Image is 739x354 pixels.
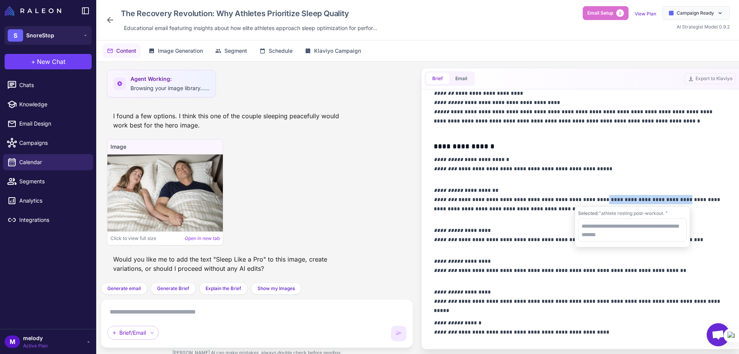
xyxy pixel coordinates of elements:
span: Active Plan [23,342,48,349]
span: Campaign Ready [677,10,714,17]
span: Image Generation [158,47,203,55]
button: Generate email [101,282,147,295]
span: Email Design [19,119,87,128]
button: Klaviyo Campaign [300,44,366,58]
span: melody [23,334,48,342]
span: Calendar [19,158,87,166]
button: Segment [211,44,252,58]
a: Analytics [3,193,93,209]
button: Explain the Brief [199,282,248,295]
span: Segment [224,47,247,55]
span: + [31,57,35,66]
div: Would you like me to add the text "Sleep Like a Pro" to this image, create variations, or should ... [107,252,347,276]
div: I found a few options. I think this one of the couple sleeping peacefully would work best for the... [107,108,347,133]
span: Campaigns [19,139,87,147]
span: Knowledge [19,100,87,109]
span: Email Setup [587,10,613,17]
button: Show my Images [251,282,301,295]
a: Knowledge [3,96,93,112]
span: Agent Working: [130,75,209,83]
a: Open in new tab [185,235,220,242]
div: Click to edit description [121,22,380,34]
img: Image [107,154,223,232]
button: Content [102,44,141,58]
div: Click to edit campaign name [118,6,380,21]
a: View Plan [635,11,656,17]
span: Generate email [107,285,141,292]
span: Content [116,47,136,55]
div: "athlete resting post-workout. " [578,210,687,217]
span: Generate Brief [157,285,189,292]
span: Schedule [269,47,293,55]
span: 2 [616,9,624,17]
span: AI Strategist Model 0.9.2 [677,24,730,30]
span: Click to view full size [110,235,156,242]
button: Generate Brief [150,282,196,295]
span: Analytics [19,196,87,205]
a: Email Design [3,116,93,132]
span: SnoreStop [26,31,54,40]
span: Browsing your image library...... [130,85,209,91]
span: Brief [432,75,443,82]
span: Klaviyo Campaign [314,47,361,55]
span: New Chat [37,57,65,66]
span: Explain the Brief [206,285,241,292]
button: +New Chat [5,54,92,69]
button: Email Setup2 [583,6,629,20]
div: Open chat [707,323,730,346]
span: Segments [19,177,87,186]
button: Image Generation [144,44,207,58]
button: Export to Klaviyo [684,73,736,84]
button: Schedule [255,44,297,58]
img: Raleon Logo [5,6,61,15]
div: S [8,29,23,42]
a: Integrations [3,212,93,228]
div: M [5,336,20,348]
a: Raleon Logo [5,6,64,15]
button: SSnoreStop [5,26,92,45]
h4: Image [110,143,220,151]
a: Campaigns [3,135,93,151]
button: Brief [426,73,449,84]
span: Chats [19,81,87,89]
a: Chats [3,77,93,93]
button: Email [449,73,473,84]
div: Brief/Email [107,326,159,340]
span: Selected: [578,210,599,216]
span: Show my Images [257,285,295,292]
a: Segments [3,173,93,190]
span: Integrations [19,216,87,224]
span: Educational email featuring insights about how elite athletes approach sleep optimization for per... [124,24,377,32]
a: Calendar [3,154,93,170]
